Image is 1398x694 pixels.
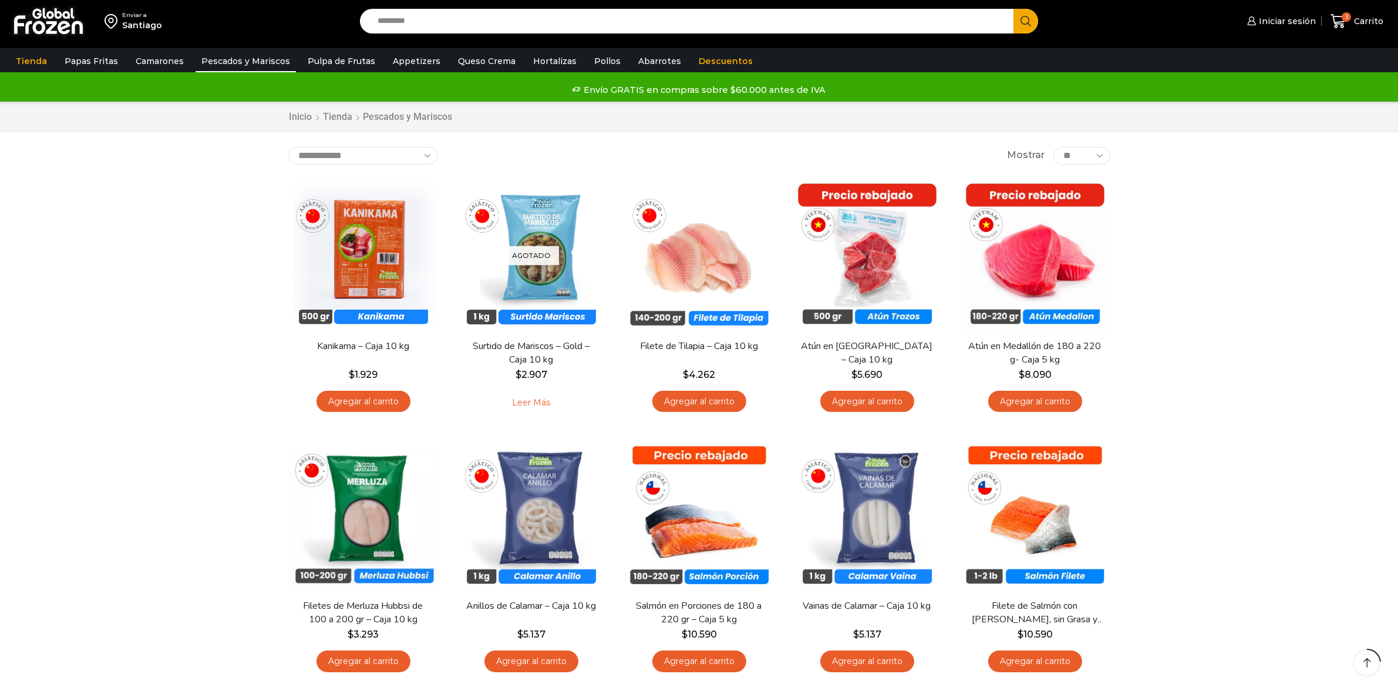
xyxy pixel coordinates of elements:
a: Abarrotes [632,50,687,72]
a: 3 Carrito [1328,8,1386,35]
a: Camarones [130,50,190,72]
span: $ [1019,369,1025,380]
a: Agregar al carrito: “Vainas de Calamar - Caja 10 kg” [820,651,914,672]
span: Carrito [1351,15,1383,27]
a: Agregar al carrito: “Atún en Medallón de 180 a 220 g- Caja 5 kg” [988,391,1082,413]
a: Leé más sobre “Surtido de Mariscos - Gold - Caja 10 kg” [494,391,568,415]
bdi: 10.590 [682,629,717,640]
a: Surtido de Mariscos – Gold – Caja 10 kg [463,340,598,367]
span: $ [682,629,688,640]
select: Pedido de la tienda [288,147,438,165]
span: 3 [1342,12,1351,22]
a: Descuentos [693,50,759,72]
a: Agregar al carrito: “Kanikama – Caja 10 kg” [316,391,410,413]
a: Agregar al carrito: “Filetes de Merluza Hubbsi de 100 a 200 gr – Caja 10 kg” [316,651,410,672]
a: Hortalizas [527,50,582,72]
a: Queso Crema [452,50,521,72]
a: Agregar al carrito: “Anillos de Calamar - Caja 10 kg” [484,651,578,672]
span: $ [683,369,689,380]
button: Search button [1013,9,1038,33]
a: Filete de Tilapia – Caja 10 kg [631,340,766,353]
bdi: 10.590 [1018,629,1053,640]
a: Tienda [10,50,53,72]
p: Agotado [504,246,559,265]
span: $ [517,629,523,640]
bdi: 4.262 [683,369,715,380]
a: Agregar al carrito: “Atún en Trozos - Caja 10 kg” [820,391,914,413]
a: Agregar al carrito: “Filete de Salmón con Piel, sin Grasa y sin Espinas 1-2 lb – Caja 10 Kg” [988,651,1082,672]
a: Agregar al carrito: “Filete de Tilapia - Caja 10 kg” [652,391,746,413]
bdi: 8.090 [1019,369,1052,380]
bdi: 5.137 [517,629,545,640]
img: address-field-icon.svg [105,11,122,31]
a: Tienda [322,110,353,124]
a: Filetes de Merluza Hubbsi de 100 a 200 gr – Caja 10 kg [295,599,430,626]
a: Filete de Salmón con [PERSON_NAME], sin Grasa y sin Espinas 1-2 lb – Caja 10 Kg [967,599,1102,626]
div: Enviar a [122,11,162,19]
h1: Pescados y Mariscos [363,111,452,122]
a: Iniciar sesión [1244,9,1316,33]
span: $ [1018,629,1023,640]
span: $ [516,369,521,380]
a: Pollos [588,50,626,72]
a: Pulpa de Frutas [302,50,381,72]
bdi: 5.137 [853,629,881,640]
span: Mostrar [1007,149,1045,162]
bdi: 2.907 [516,369,547,380]
bdi: 3.293 [348,629,379,640]
a: Atún en Medallón de 180 a 220 g- Caja 5 kg [967,340,1102,367]
a: Anillos de Calamar – Caja 10 kg [463,599,598,613]
a: Vainas de Calamar – Caja 10 kg [799,599,934,613]
a: Kanikama – Caja 10 kg [295,340,430,353]
a: Pescados y Mariscos [196,50,296,72]
bdi: 1.929 [349,369,378,380]
span: $ [349,369,355,380]
a: Inicio [288,110,312,124]
span: $ [853,629,859,640]
a: Atún en [GEOGRAPHIC_DATA] – Caja 10 kg [799,340,934,367]
a: Appetizers [387,50,446,72]
span: Iniciar sesión [1256,15,1316,27]
div: Santiago [122,19,162,31]
span: $ [348,629,353,640]
span: $ [851,369,857,380]
nav: Breadcrumb [288,110,452,124]
a: Agregar al carrito: “Salmón en Porciones de 180 a 220 gr - Caja 5 kg” [652,651,746,672]
a: Salmón en Porciones de 180 a 220 gr – Caja 5 kg [631,599,766,626]
a: Papas Fritas [59,50,124,72]
bdi: 5.690 [851,369,882,380]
